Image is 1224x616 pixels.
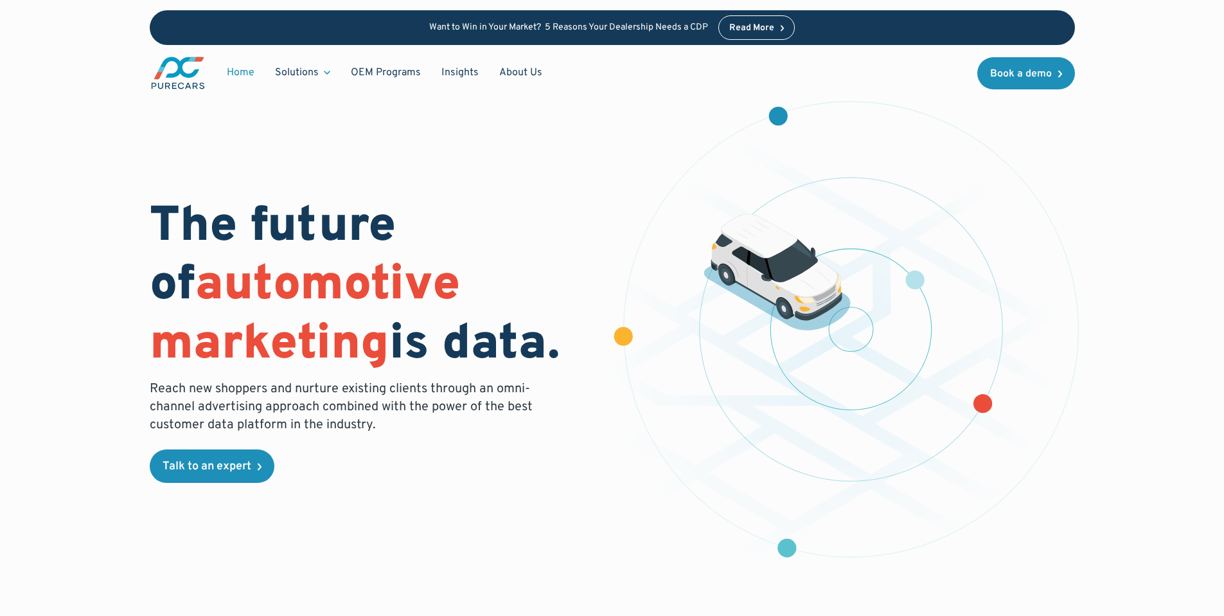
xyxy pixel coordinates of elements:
div: Solutions [265,60,341,85]
a: OEM Programs [341,60,431,85]
p: Want to Win in Your Market? 5 Reasons Your Dealership Needs a CDP [429,23,708,33]
img: purecars logo [150,55,206,91]
span: automotive marketing [150,255,460,376]
a: Book a demo [977,57,1075,89]
div: Solutions [275,66,319,80]
a: Home [217,60,265,85]
p: Reach new shoppers and nurture existing clients through an omni-channel advertising approach comb... [150,380,540,434]
div: Talk to an expert [163,461,251,473]
img: illustration of a vehicle [704,213,851,331]
a: About Us [489,60,553,85]
a: main [150,55,206,91]
h1: The future of is data. [150,199,597,375]
div: Book a demo [990,69,1052,79]
a: Read More [718,15,795,40]
div: Read More [729,24,774,33]
a: Talk to an expert [150,449,274,483]
a: Insights [431,60,489,85]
